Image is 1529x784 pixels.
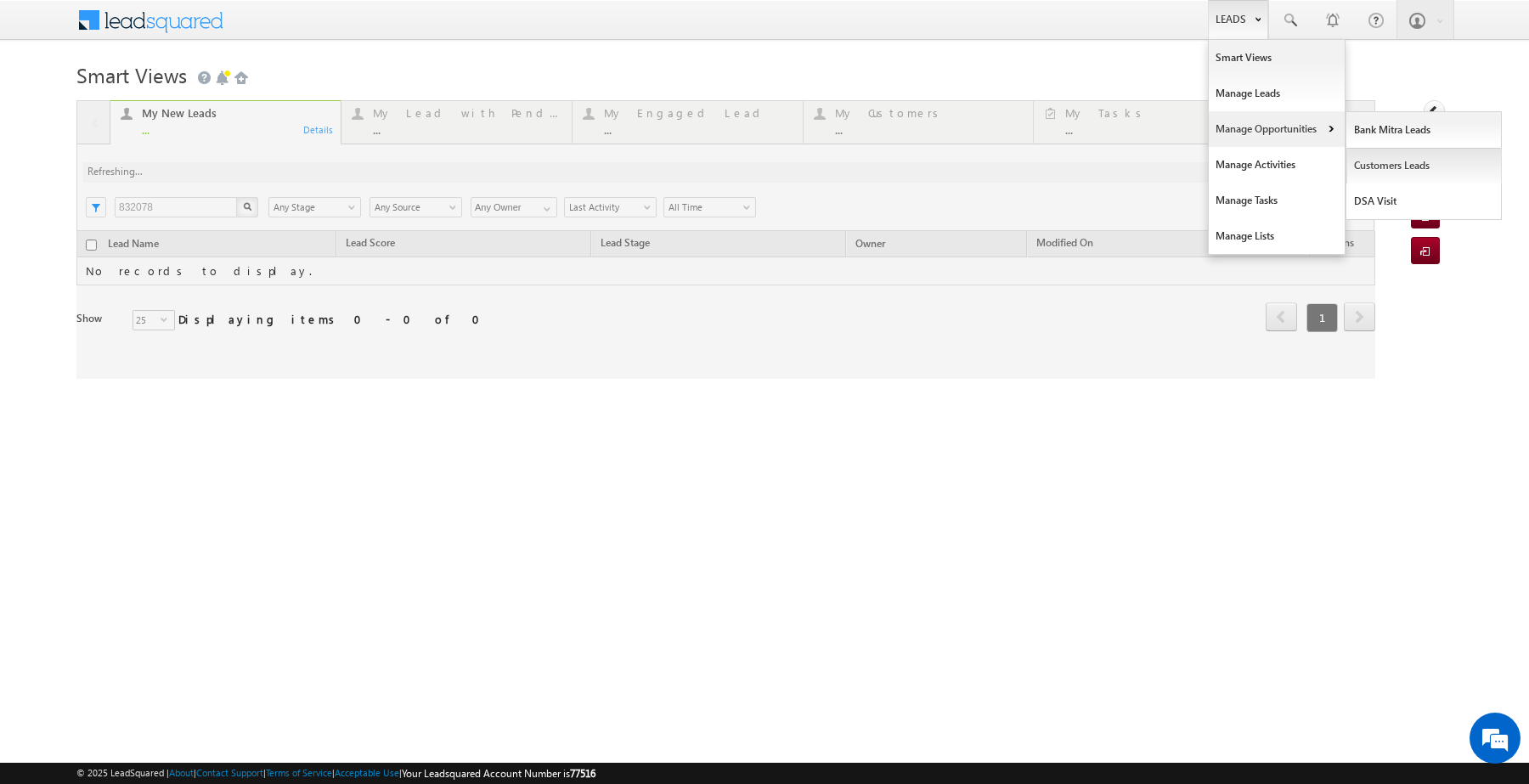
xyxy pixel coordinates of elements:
a: Customers Leads [1346,148,1502,183]
a: DSA Visit [1346,183,1502,219]
span: Smart Views [76,61,187,88]
a: Acceptable Use [335,767,399,778]
a: About [169,767,194,778]
span: Your Leadsquared Account Number is [402,767,595,780]
a: Manage Lists [1209,218,1345,254]
span: 77516 [570,767,595,780]
a: Manage Opportunities [1209,111,1345,147]
a: Bank Mitra Leads [1346,112,1502,148]
a: Manage Activities [1209,147,1345,183]
a: Terms of Service [266,767,332,778]
a: Contact Support [196,767,263,778]
a: Manage Tasks [1209,183,1345,218]
a: Manage Leads [1209,76,1345,111]
span: © 2025 LeadSquared | | | | | [76,765,595,781]
a: Smart Views [1209,40,1345,76]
